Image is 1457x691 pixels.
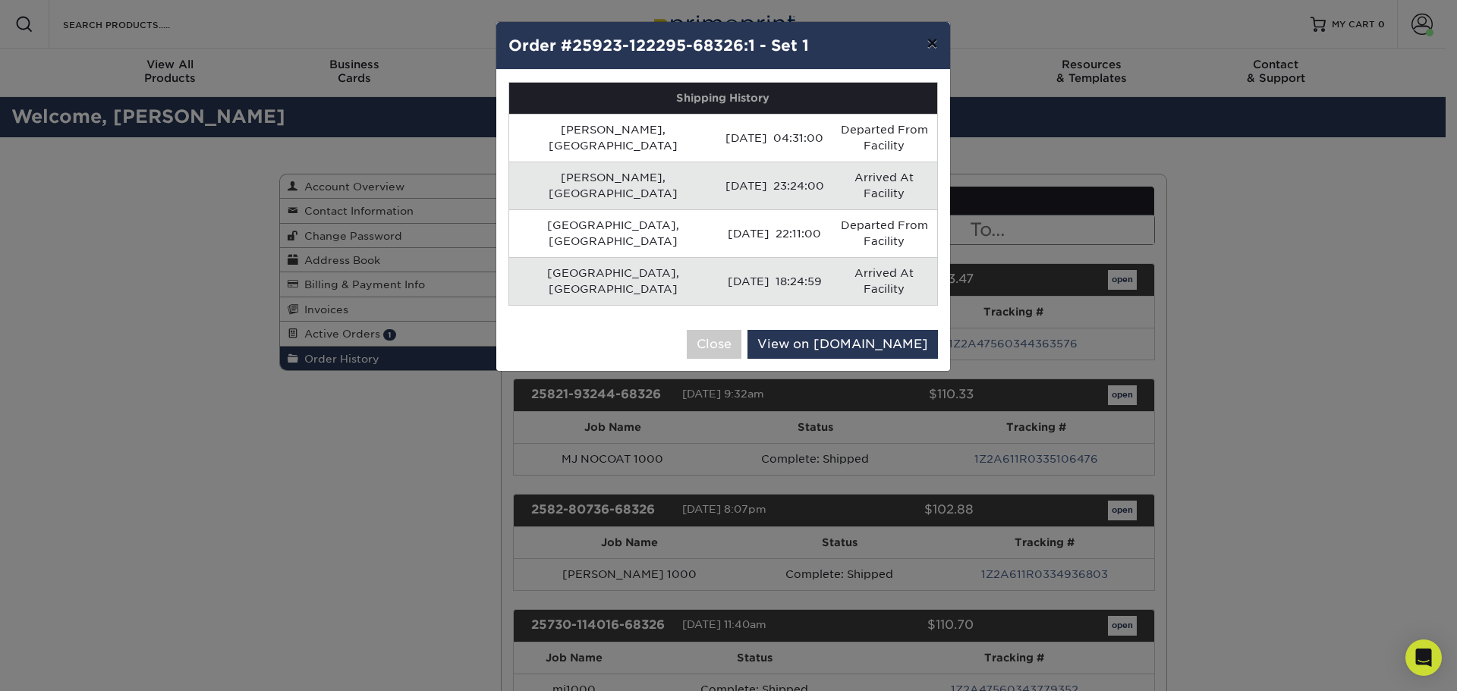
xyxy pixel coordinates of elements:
th: Shipping History [509,83,937,114]
td: [GEOGRAPHIC_DATA], [GEOGRAPHIC_DATA] [509,257,718,305]
td: Arrived At Facility [832,162,937,209]
td: [DATE] 22:11:00 [718,209,832,257]
td: [DATE] 18:24:59 [718,257,832,305]
td: [DATE] 23:24:00 [718,162,832,209]
td: Arrived At Facility [832,257,937,305]
td: [PERSON_NAME], [GEOGRAPHIC_DATA] [509,114,718,162]
div: Open Intercom Messenger [1405,639,1442,676]
a: View on [DOMAIN_NAME] [747,330,938,359]
td: Departed From Facility [832,209,937,257]
td: [GEOGRAPHIC_DATA], [GEOGRAPHIC_DATA] [509,209,718,257]
td: Departed From Facility [832,114,937,162]
button: Close [687,330,741,359]
td: [DATE] 04:31:00 [718,114,832,162]
td: [PERSON_NAME], [GEOGRAPHIC_DATA] [509,162,718,209]
h4: Order #25923-122295-68326:1 - Set 1 [508,34,938,57]
button: × [914,22,949,64]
